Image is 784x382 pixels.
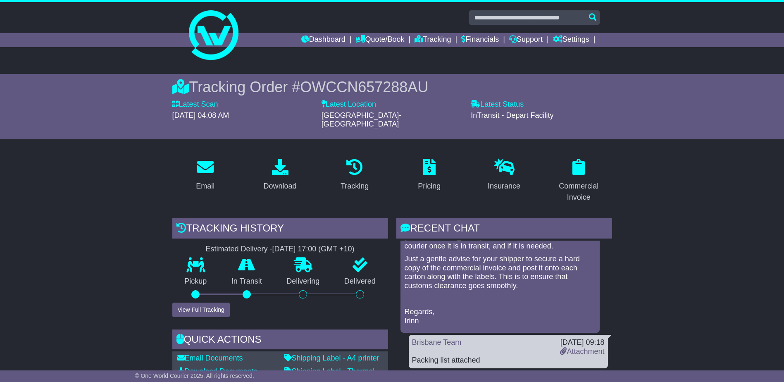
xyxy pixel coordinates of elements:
span: OWCCN657288AU [300,79,428,95]
div: [DATE] 09:18 [560,338,604,347]
div: [DATE] 17:00 (GMT +10) [272,245,355,254]
a: Brisbane Team [412,338,462,346]
a: Insurance [482,156,526,195]
a: Tracking [335,156,374,195]
button: View Full Tracking [172,303,230,317]
a: Pricing [412,156,446,195]
div: Packing list attached [412,356,605,365]
div: Download [263,181,296,192]
div: RECENT CHAT [396,218,612,241]
a: Settings [553,33,589,47]
div: Pricing [418,181,441,192]
div: Tracking Order # [172,78,612,96]
div: Email [196,181,214,192]
a: Dashboard [301,33,346,47]
a: Shipping Label - A4 printer [284,354,379,362]
span: [GEOGRAPHIC_DATA]-[GEOGRAPHIC_DATA] [322,111,401,129]
p: Delivering [274,277,332,286]
label: Latest Location [322,100,376,109]
a: Commercial Invoice [546,156,612,206]
p: In Transit [219,277,274,286]
div: Quick Actions [172,329,388,352]
span: [DATE] 04:08 AM [172,111,229,119]
a: Tracking [415,33,451,47]
label: Latest Status [471,100,524,109]
p: Pickup [172,277,219,286]
a: Quote/Book [355,33,404,47]
p: Delivered [332,277,388,286]
div: Tracking history [172,218,388,241]
label: Latest Scan [172,100,218,109]
div: Commercial Invoice [551,181,607,203]
span: InTransit - Depart Facility [471,111,553,119]
a: Attachment [560,347,604,356]
p: Regards, Irinn [405,308,596,325]
a: Email Documents [177,354,243,362]
a: Email [191,156,220,195]
a: Support [509,33,543,47]
span: © One World Courier 2025. All rights reserved. [135,372,254,379]
a: Download [258,156,302,195]
a: Download Documents [177,367,257,375]
a: Financials [461,33,499,47]
div: Insurance [488,181,520,192]
div: Estimated Delivery - [172,245,388,254]
div: Tracking [341,181,369,192]
p: Just a gentle advise for your shipper to secure a hard copy of the commercial invoice and post it... [405,255,596,290]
